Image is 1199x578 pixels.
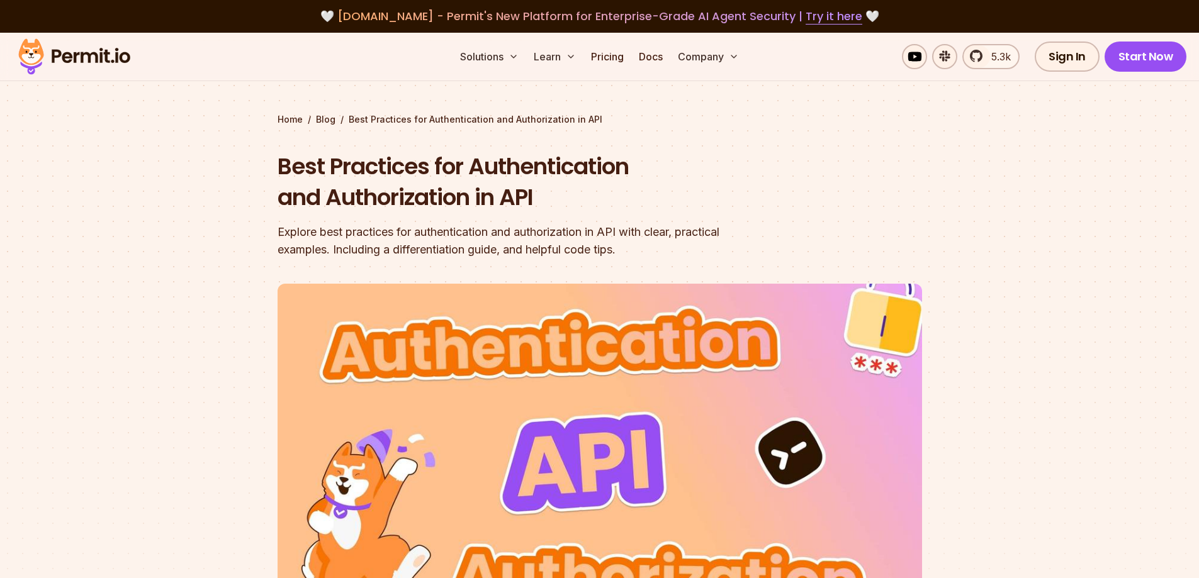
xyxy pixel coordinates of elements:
[962,44,1020,69] a: 5.3k
[30,8,1169,25] div: 🤍 🤍
[13,35,136,78] img: Permit logo
[316,113,335,126] a: Blog
[337,8,862,24] span: [DOMAIN_NAME] - Permit's New Platform for Enterprise-Grade AI Agent Security |
[455,44,524,69] button: Solutions
[278,151,761,213] h1: Best Practices for Authentication and Authorization in API
[634,44,668,69] a: Docs
[1105,42,1187,72] a: Start Now
[278,113,303,126] a: Home
[984,49,1011,64] span: 5.3k
[529,44,581,69] button: Learn
[278,223,761,258] div: Explore best practices for authentication and authorization in API with clear, practical examples...
[586,44,629,69] a: Pricing
[806,8,862,25] a: Try it here
[278,113,922,126] div: / /
[1035,42,1100,72] a: Sign In
[673,44,744,69] button: Company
